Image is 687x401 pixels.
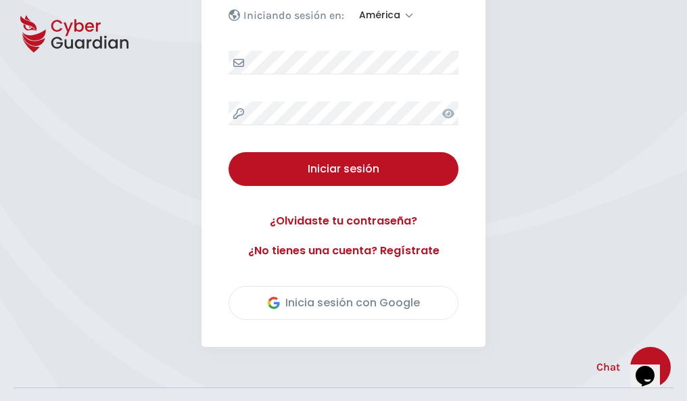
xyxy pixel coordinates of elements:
iframe: chat widget [630,347,673,387]
div: Iniciar sesión [239,161,448,177]
a: ¿Olvidaste tu contraseña? [229,213,458,229]
button: Iniciar sesión [229,152,458,186]
span: Chat [596,359,620,375]
a: ¿No tienes una cuenta? Regístrate [229,243,458,259]
button: Inicia sesión con Google [229,286,458,320]
div: Inicia sesión con Google [268,295,420,311]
